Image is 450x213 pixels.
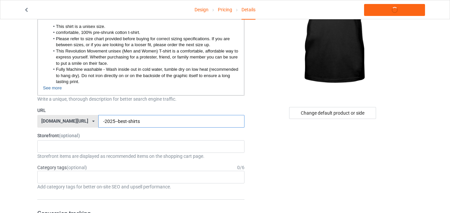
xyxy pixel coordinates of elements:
div: Details [241,0,255,20]
span: Please refer to size chart provided before buying for correct sizing specifications. If you are b... [56,36,231,47]
a: Pricing [218,0,232,19]
a: Launch campaign [364,4,425,16]
div: [DOMAIN_NAME][URL] [41,119,88,123]
span: This shirt is a unisex size. [56,24,105,29]
div: Add category tags for better on-site SEO and upsell performance. [37,183,244,190]
label: Category tags [37,164,87,171]
span: Fully Machine washable - Wash inside out in cold water, tumble dry on low heat (recommended to ha... [56,67,239,84]
div: Write a unique, thorough description for better search engine traffic. [37,96,244,102]
span: See more [43,85,62,90]
span: comfortable, 100% pre-shrunk cotton t-shirt. [56,30,140,35]
label: URL [37,107,244,114]
div: Storefront items are displayed as recommended items on the shopping cart page. [37,153,244,160]
span: (optional) [67,165,87,170]
a: Design [195,0,209,19]
div: Change default product or side [289,107,376,119]
div: 0 / 6 [237,164,244,171]
span: This Revolution Movement unisex (Men and Women) T-shirt is a comfortable, affordable way to expre... [56,49,239,66]
span: (optional) [59,133,80,138]
label: Storefront [37,132,244,139]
